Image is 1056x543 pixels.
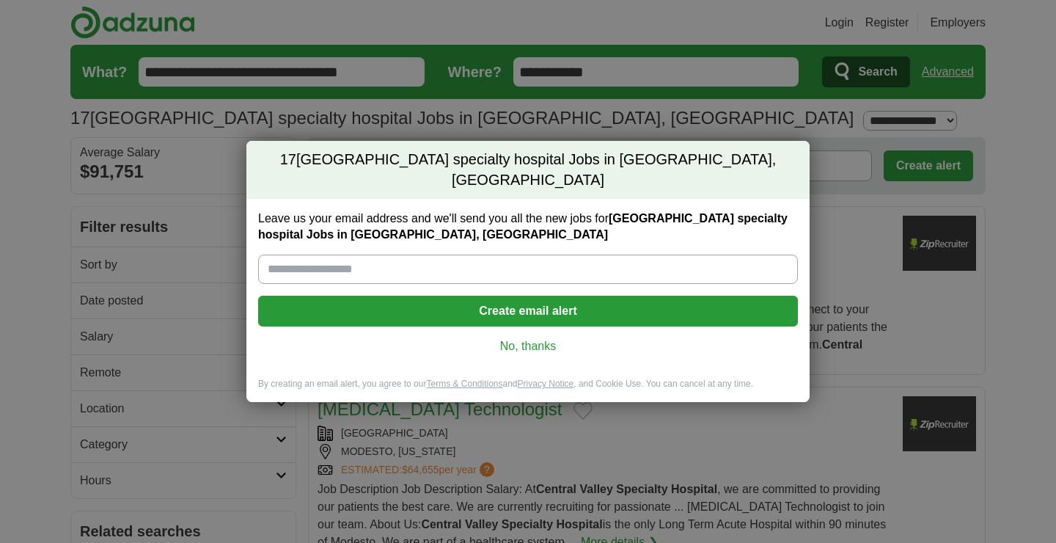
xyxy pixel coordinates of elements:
[246,378,810,402] div: By creating an email alert, you agree to our and , and Cookie Use. You can cancel at any time.
[258,296,798,327] button: Create email alert
[280,150,296,170] span: 17
[270,338,786,354] a: No, thanks
[518,379,574,389] a: Privacy Notice
[246,141,810,199] h2: [GEOGRAPHIC_DATA] specialty hospital Jobs in [GEOGRAPHIC_DATA], [GEOGRAPHIC_DATA]
[426,379,502,389] a: Terms & Conditions
[258,211,798,243] label: Leave us your email address and we'll send you all the new jobs for
[258,212,788,241] strong: [GEOGRAPHIC_DATA] specialty hospital Jobs in [GEOGRAPHIC_DATA], [GEOGRAPHIC_DATA]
